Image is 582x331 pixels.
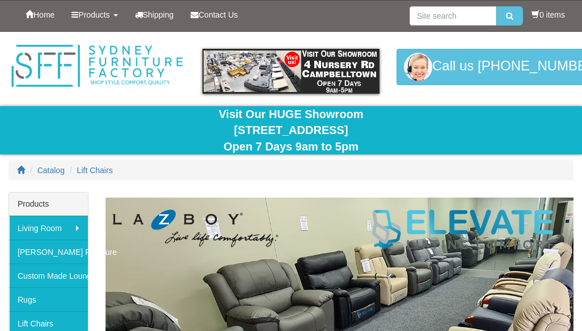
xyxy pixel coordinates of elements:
img: Sydney Furniture Factory [9,43,185,89]
a: Rugs [9,287,88,311]
input: Site search [410,6,496,26]
div: Products [9,192,88,216]
a: Home [17,1,63,29]
a: Living Room [9,216,88,240]
li: 0 items [532,9,565,20]
div: Visit Our HUGE Showroom [STREET_ADDRESS] Open 7 Days 9am to 5pm [9,106,573,155]
a: Shipping [126,1,183,29]
a: Custom Made Lounges [9,263,88,287]
a: Products [63,1,126,29]
span: Products [78,10,109,19]
span: Home [33,10,54,19]
a: Contact Us [182,1,246,29]
span: Shipping [143,10,174,19]
a: Lift Chairs [77,166,113,175]
a: Catalog [37,166,65,175]
img: showroom.gif [203,49,379,94]
span: Contact Us [199,10,238,19]
a: [PERSON_NAME] Furniture [9,240,88,263]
